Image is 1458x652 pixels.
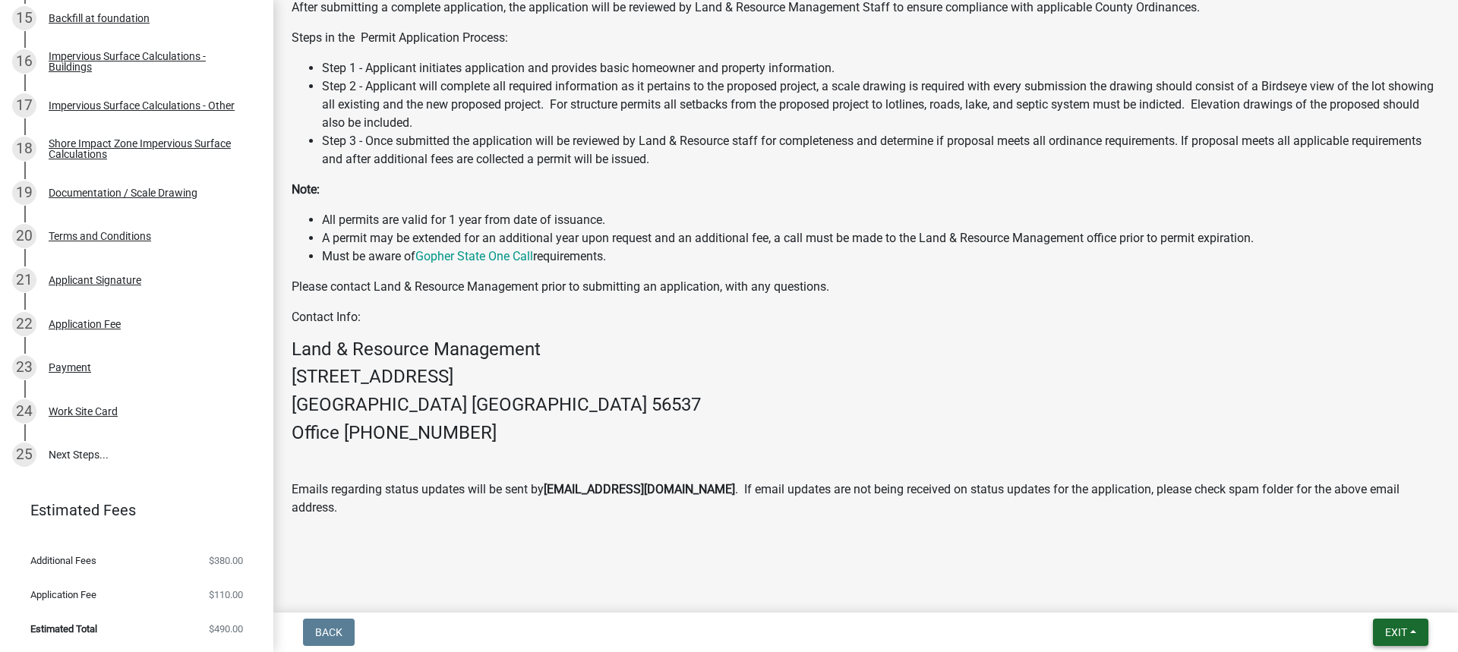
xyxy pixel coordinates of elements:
div: Documentation / Scale Drawing [49,187,197,198]
p: Contact Info: [292,308,1440,326]
div: 23 [12,355,36,380]
div: 20 [12,224,36,248]
h4: [STREET_ADDRESS] [292,366,1440,388]
li: Step 2 - Applicant will complete all required information as it pertains to the proposed project,... [322,77,1440,132]
li: Step 1 - Applicant initiates application and provides basic homeowner and property information. [322,59,1440,77]
div: 15 [12,6,36,30]
li: All permits are valid for 1 year from date of issuance. [322,211,1440,229]
div: Work Site Card [49,406,118,417]
div: 25 [12,443,36,467]
div: Shore Impact Zone Impervious Surface Calculations [49,138,249,159]
div: Impervious Surface Calculations - Other [49,100,235,111]
span: $380.00 [209,556,243,565]
p: Emails regarding status updates will be sent by . If email updates are not being received on stat... [292,480,1440,517]
strong: [EMAIL_ADDRESS][DOMAIN_NAME] [544,482,735,496]
span: $490.00 [209,624,243,634]
div: 21 [12,268,36,292]
p: Please contact Land & Resource Management prior to submitting an application, with any questions. [292,278,1440,296]
h4: [GEOGRAPHIC_DATA] [GEOGRAPHIC_DATA] 56537 [292,394,1440,416]
div: Terms and Conditions [49,231,151,241]
strong: Note: [292,182,320,197]
h4: Land & Resource Management [292,339,1440,361]
a: Gopher State One Call [415,249,533,263]
div: 24 [12,399,36,424]
span: Additional Fees [30,556,96,565]
div: Impervious Surface Calculations - Buildings [49,51,249,72]
span: Application Fee [30,590,96,600]
div: Applicant Signature [49,275,141,285]
button: Back [303,619,355,646]
div: 16 [12,49,36,74]
span: Exit [1385,626,1407,638]
div: 17 [12,93,36,118]
li: A permit may be extended for an additional year upon request and an additional fee, a call must b... [322,229,1440,247]
li: Step 3 - Once submitted the application will be reviewed by Land & Resource staff for completenes... [322,132,1440,169]
div: Backfill at foundation [49,13,150,24]
h4: Office [PHONE_NUMBER] [292,422,1440,444]
a: Estimated Fees [12,495,249,525]
span: $110.00 [209,590,243,600]
span: Back [315,626,342,638]
div: Payment [49,362,91,373]
div: 18 [12,137,36,161]
div: 22 [12,312,36,336]
div: Application Fee [49,319,121,329]
li: Must be aware of requirements. [322,247,1440,266]
button: Exit [1373,619,1428,646]
p: Steps in the Permit Application Process: [292,29,1440,47]
span: Estimated Total [30,624,97,634]
div: 19 [12,181,36,205]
